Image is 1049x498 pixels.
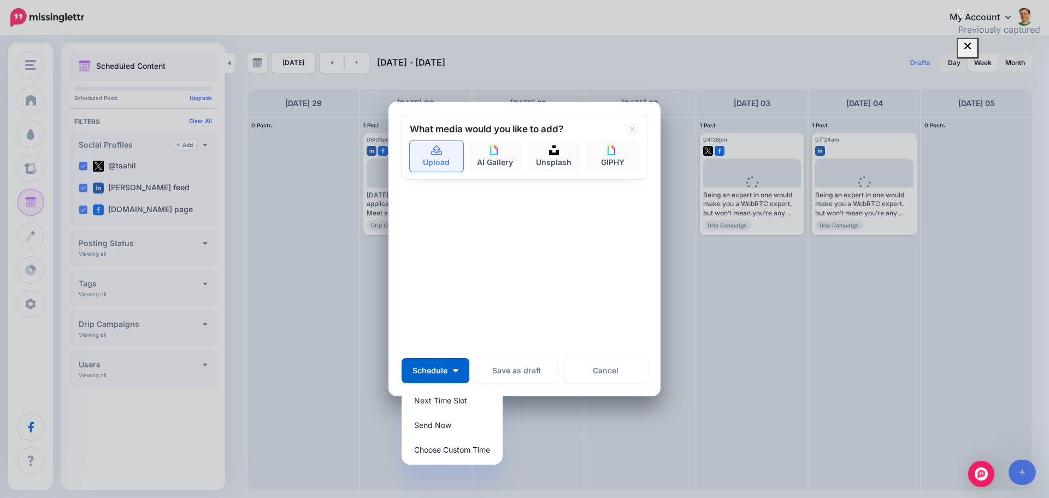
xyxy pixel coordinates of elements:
h2: What media would you like to add? [410,125,563,134]
a: Choose Custom Time [406,439,498,460]
img: icon-giphy-square.png [608,145,617,155]
button: Schedule [402,358,469,383]
a: Unsplash [527,141,581,172]
button: Save as draft [475,358,558,383]
div: Schedule [402,385,503,465]
a: Next Time Slot [406,390,498,411]
a: GIPHY [586,141,640,172]
span: Schedule [412,367,447,374]
a: Upload [410,141,463,172]
img: arrow-down-white.png [453,369,458,372]
a: AI Gallery [469,141,522,172]
a: Send Now [406,414,498,436]
img: icon-giphy-square.png [490,145,500,155]
a: Cancel [564,358,647,383]
img: icon-unsplash-square.png [549,145,559,155]
div: Open Intercom Messenger [968,461,994,487]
